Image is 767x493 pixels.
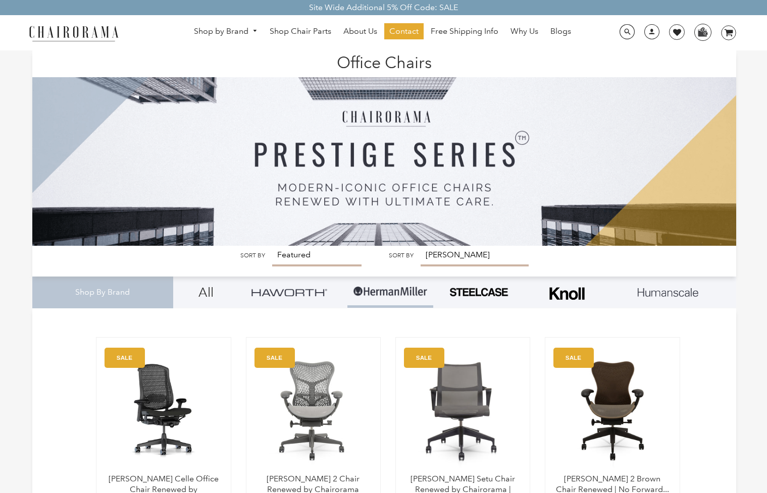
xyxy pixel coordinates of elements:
[42,50,726,72] h1: Office Chairs
[638,288,698,297] img: Layer_1_1.png
[167,23,598,42] nav: DesktopNavigation
[406,348,520,474] img: Herman Miller Setu Chair Renewed by Chairorama | Black - chairorama
[389,26,419,37] span: Contact
[267,354,282,361] text: SALE
[547,281,587,306] img: Frame_4.png
[550,26,571,37] span: Blogs
[448,287,509,298] img: PHOTO-2024-07-09-00-53-10-removebg-preview.png
[389,252,414,259] label: Sort by
[257,348,370,474] img: Herman Miller Mirra 2 Chair Renewed by Chairorama - chairorama
[555,348,669,474] img: Herman Miller Mirra 2 Brown Chair Renewed | No Forward Tilt | - chairorama
[352,277,428,307] img: Group-1.png
[406,348,520,474] a: Herman Miller Setu Chair Renewed by Chairorama | Black - chairorama Herman Miller Setu Chair Rene...
[416,354,432,361] text: SALE
[240,252,265,259] label: Sort by
[426,23,503,39] a: Free Shipping Info
[189,24,263,39] a: Shop by Brand
[510,26,538,37] span: Why Us
[545,23,576,39] a: Blogs
[32,50,736,246] img: Office Chairs
[257,348,370,474] a: Herman Miller Mirra 2 Chair Renewed by Chairorama - chairorama Herman Miller Mirra 2 Chair Renewe...
[384,23,424,39] a: Contact
[338,23,382,39] a: About Us
[117,354,132,361] text: SALE
[566,354,581,361] text: SALE
[265,23,336,39] a: Shop Chair Parts
[695,24,710,39] img: WhatsApp_Image_2024-07-12_at_16.23.01.webp
[107,348,220,474] img: Herman Miller Celle Office Chair Renewed by Chairorama | Grey - chairorama
[270,26,331,37] span: Shop Chair Parts
[431,26,498,37] span: Free Shipping Info
[181,277,231,308] a: All
[23,24,124,42] img: chairorama
[107,348,220,474] a: Herman Miller Celle Office Chair Renewed by Chairorama | Grey - chairorama Herman Miller Celle Of...
[251,289,327,296] img: Group_4be16a4b-c81a-4a6e-a540-764d0a8faf6e.png
[32,277,173,308] div: Shop By Brand
[555,348,669,474] a: Herman Miller Mirra 2 Brown Chair Renewed | No Forward Tilt | - chairorama Herman Miller Mirra 2 ...
[505,23,543,39] a: Why Us
[343,26,377,37] span: About Us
